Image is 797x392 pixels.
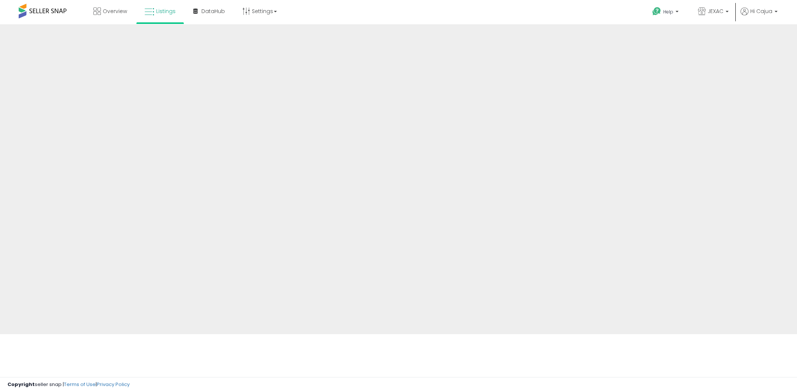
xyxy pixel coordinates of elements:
a: Help [646,1,686,24]
span: Hi Cajua [750,7,772,15]
span: DataHub [201,7,225,15]
span: Listings [156,7,176,15]
a: Hi Cajua [741,7,778,24]
span: Overview [103,7,127,15]
span: Help [663,9,673,15]
span: JEXAC [708,7,723,15]
i: Get Help [652,7,661,16]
